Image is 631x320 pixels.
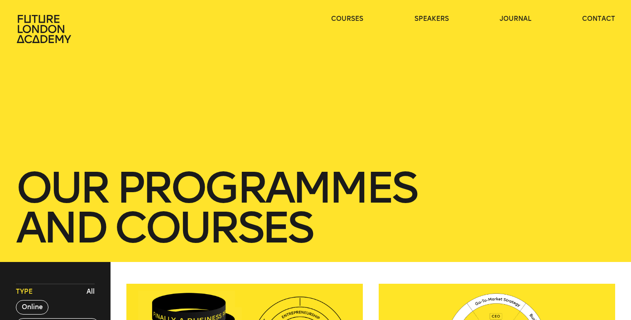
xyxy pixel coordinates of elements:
a: speakers [414,15,449,24]
a: contact [582,15,615,24]
button: All [84,285,97,299]
h1: our Programmes and courses [16,168,615,247]
span: Type [16,287,33,296]
a: courses [331,15,363,24]
button: Online [16,300,48,315]
a: journal [500,15,531,24]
